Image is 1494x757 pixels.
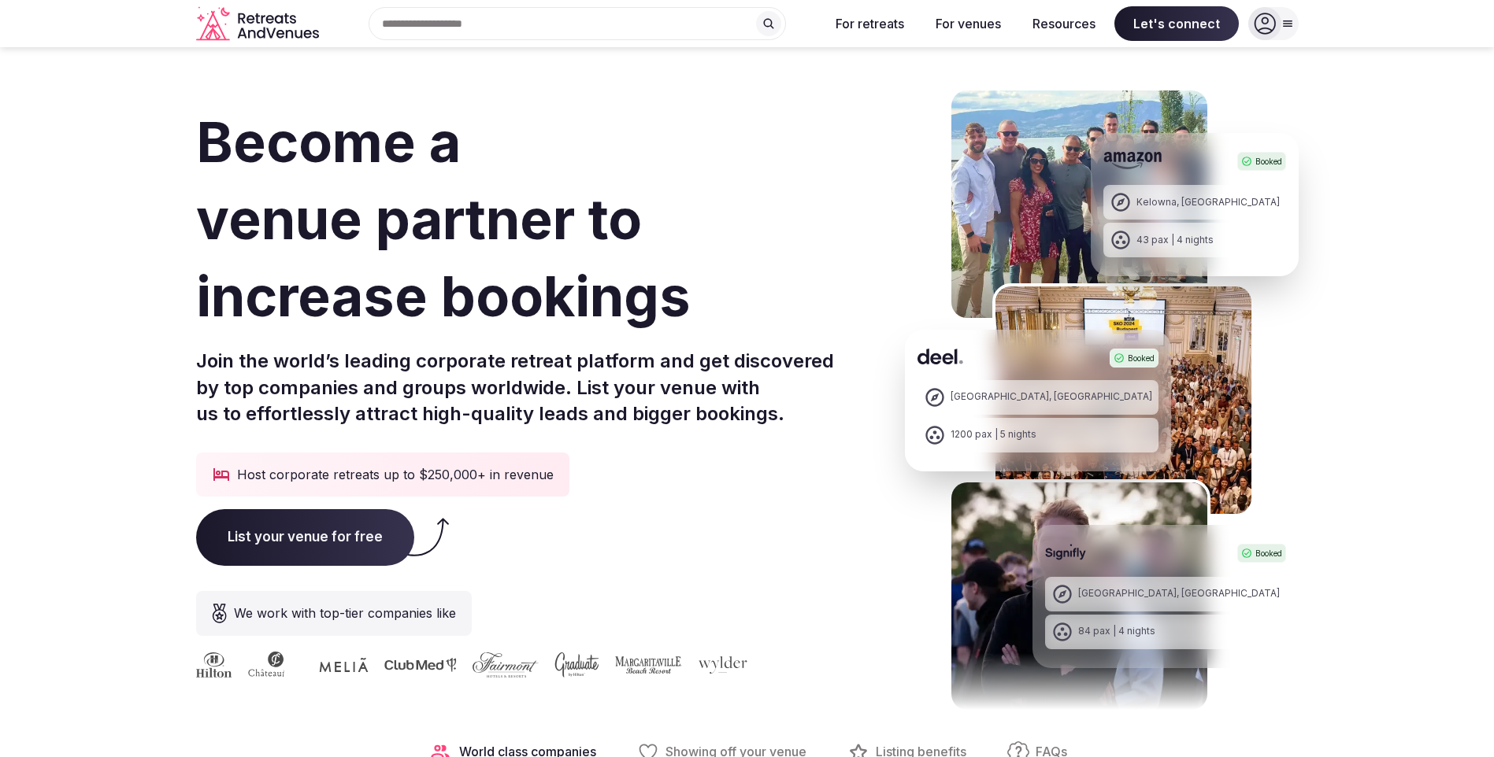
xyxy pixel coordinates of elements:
div: 43 pax | 4 nights [1136,234,1214,247]
a: List your venue for free [196,529,414,545]
h1: Become a venue partner to increase bookings [196,104,834,335]
a: Visit the homepage [196,6,322,42]
div: Booked [1237,544,1286,563]
img: Amazon Kelowna Retreat [948,87,1210,321]
button: For venues [923,6,1014,41]
div: 1200 pax | 5 nights [951,428,1036,441]
p: Join the world’s leading corporate retreat platform and get discovered by top companies and group... [196,348,834,427]
img: Signifly Portugal Retreat [948,479,1210,713]
div: Kelowna, [GEOGRAPHIC_DATA] [1136,196,1280,209]
div: Booked [1237,152,1286,171]
div: 84 pax | 4 nights [1078,625,1155,638]
span: List your venue for free [196,509,414,566]
div: Host corporate retreats up to $250,000+ in revenue [196,452,569,497]
div: Booked [1110,349,1158,367]
button: For retreats [823,6,917,41]
div: [GEOGRAPHIC_DATA], [GEOGRAPHIC_DATA] [1078,587,1280,600]
button: Resources [1020,6,1108,41]
div: [GEOGRAPHIC_DATA], [GEOGRAPHIC_DATA] [951,390,1152,404]
img: Deel Spain Retreat [992,283,1255,517]
div: We work with top-tier companies like [196,591,472,636]
svg: Retreats and Venues company logo [196,6,322,42]
span: Let's connect [1114,6,1239,41]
